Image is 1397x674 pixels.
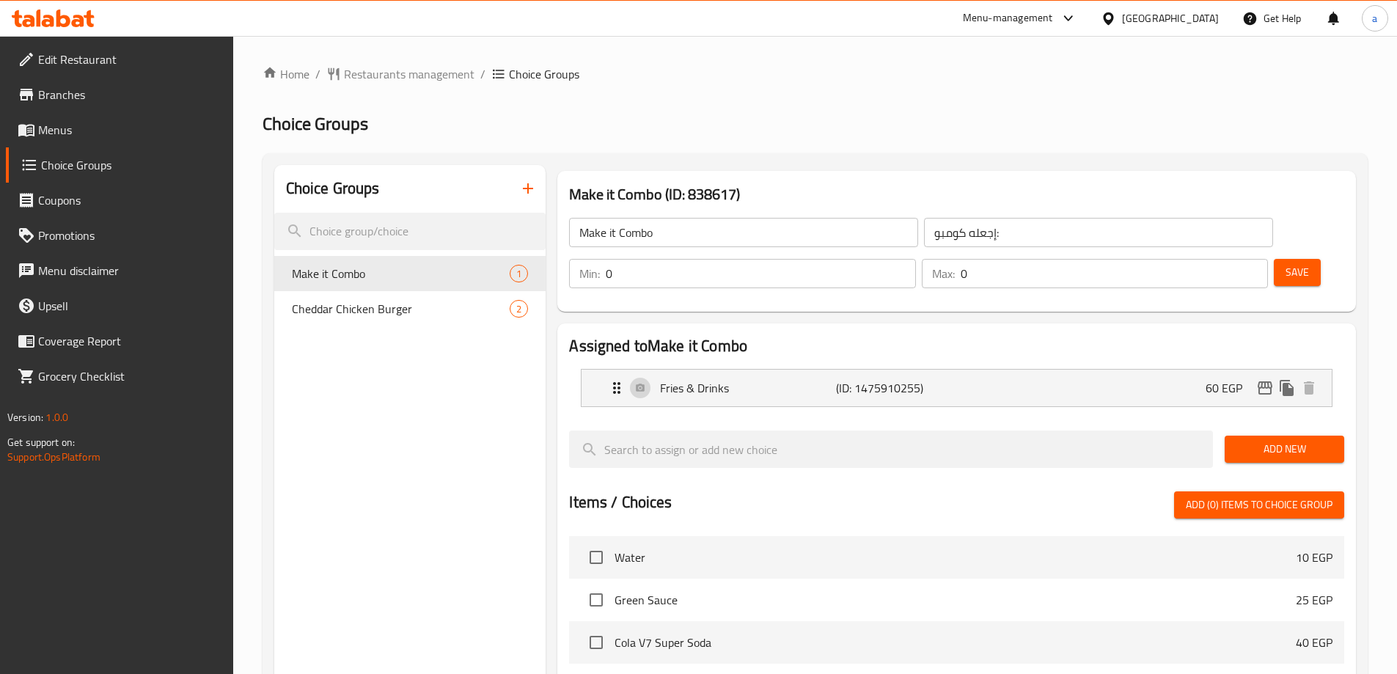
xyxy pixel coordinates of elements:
span: Menus [38,121,221,139]
p: 60 EGP [1206,379,1254,397]
a: Choice Groups [6,147,233,183]
p: 25 EGP [1296,591,1332,609]
a: Menus [6,112,233,147]
p: 40 EGP [1296,634,1332,651]
span: Promotions [38,227,221,244]
a: Upsell [6,288,233,323]
span: a [1372,10,1377,26]
p: 10 EGP [1296,549,1332,566]
div: Cheddar Chicken Burger2 [274,291,546,326]
span: Water [615,549,1296,566]
span: 1 [510,267,527,281]
span: Choice Groups [509,65,579,83]
p: Min: [579,265,600,282]
li: Expand [569,363,1344,413]
span: Make it Combo [292,265,510,282]
p: Max: [932,265,955,282]
span: Select choice [581,585,612,615]
a: Coverage Report [6,323,233,359]
span: Grocery Checklist [38,367,221,385]
span: Select choice [581,542,612,573]
h3: Make it Combo (ID: 838617) [569,183,1344,206]
h2: Choice Groups [286,177,380,199]
a: Support.OpsPlatform [7,447,100,466]
input: search [274,213,546,250]
span: Restaurants management [344,65,474,83]
button: Add (0) items to choice group [1174,491,1344,519]
p: (ID: 1475910255) [836,379,953,397]
span: Add (0) items to choice group [1186,496,1332,514]
span: Coupons [38,191,221,209]
span: Upsell [38,297,221,315]
li: / [480,65,485,83]
div: Choices [510,265,528,282]
div: Menu-management [963,10,1053,27]
span: Edit Restaurant [38,51,221,68]
span: Get support on: [7,433,75,452]
div: Choices [510,300,528,318]
a: Grocery Checklist [6,359,233,394]
span: Add New [1236,440,1332,458]
h2: Items / Choices [569,491,672,513]
span: Choice Groups [263,107,368,140]
button: edit [1254,377,1276,399]
span: Version: [7,408,43,427]
span: Coverage Report [38,332,221,350]
span: Select choice [581,627,612,658]
a: Home [263,65,309,83]
span: Branches [38,86,221,103]
span: Choice Groups [41,156,221,174]
span: 2 [510,302,527,316]
a: Restaurants management [326,65,474,83]
li: / [315,65,320,83]
a: Coupons [6,183,233,218]
div: Make it Combo1 [274,256,546,291]
span: Save [1286,263,1309,282]
a: Promotions [6,218,233,253]
div: Expand [582,370,1332,406]
span: 1.0.0 [45,408,68,427]
span: Menu disclaimer [38,262,221,279]
span: Cheddar Chicken Burger [292,300,510,318]
a: Edit Restaurant [6,42,233,77]
a: Branches [6,77,233,112]
a: Menu disclaimer [6,253,233,288]
p: Fries & Drinks [660,379,835,397]
span: Cola V7 Super Soda [615,634,1296,651]
h2: Assigned to Make it Combo [569,335,1344,357]
nav: breadcrumb [263,65,1368,83]
button: duplicate [1276,377,1298,399]
button: delete [1298,377,1320,399]
input: search [569,431,1213,468]
button: Save [1274,259,1321,286]
div: [GEOGRAPHIC_DATA] [1122,10,1219,26]
button: Add New [1225,436,1344,463]
span: Green Sauce [615,591,1296,609]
